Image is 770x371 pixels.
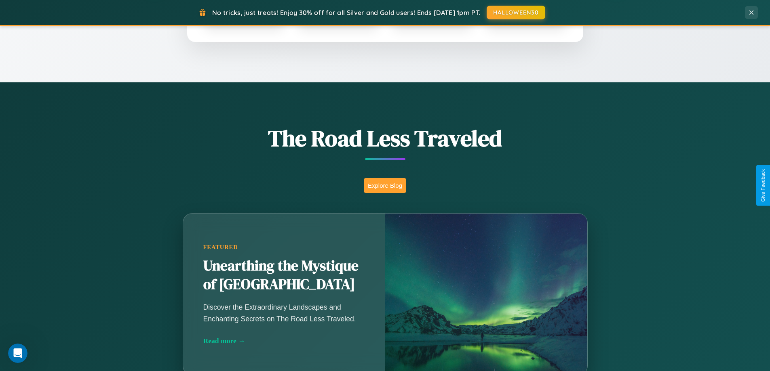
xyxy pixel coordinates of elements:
p: Discover the Extraordinary Landscapes and Enchanting Secrets on The Road Less Traveled. [203,302,365,324]
div: Read more → [203,337,365,345]
h1: The Road Less Traveled [143,123,628,154]
div: Featured [203,244,365,251]
span: No tricks, just treats! Enjoy 30% off for all Silver and Gold users! Ends [DATE] 1pm PT. [212,8,481,17]
button: HALLOWEEN30 [487,6,545,19]
div: Give Feedback [760,169,766,202]
iframe: Intercom live chat [8,344,27,363]
h2: Unearthing the Mystique of [GEOGRAPHIC_DATA] [203,257,365,294]
button: Explore Blog [364,178,406,193]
